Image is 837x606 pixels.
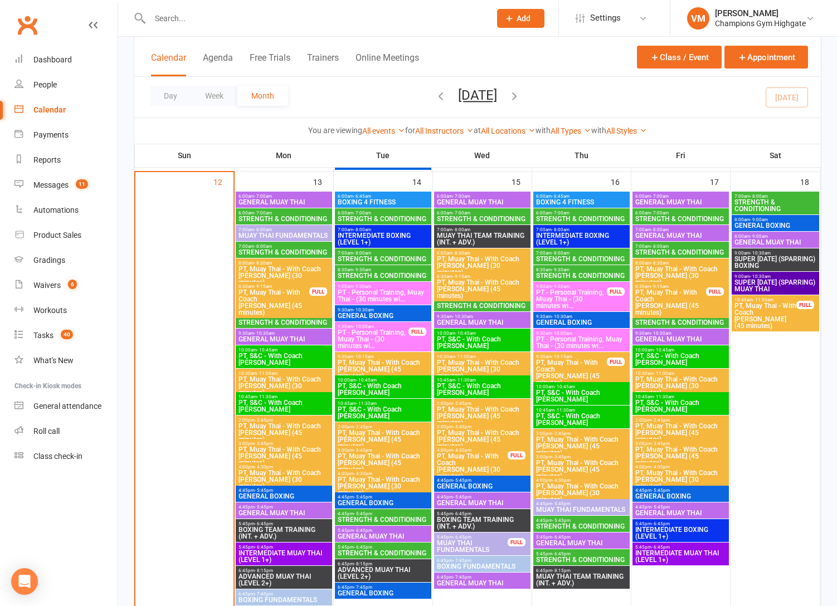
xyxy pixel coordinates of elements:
[337,256,429,262] span: STRENGTH & CONDITIONING
[33,105,66,114] div: Calendar
[362,126,405,135] a: All events
[337,194,429,199] span: 6:00am
[651,465,670,470] span: - 4:30pm
[238,249,330,256] span: STRENGTH & CONDITIONING
[436,216,528,222] span: STRENGTH & CONDITIONING
[238,376,330,396] span: PT, Muay Thai - With Coach [PERSON_NAME] (30 minutes)
[33,281,61,290] div: Waivers
[238,227,330,232] span: 7:00am
[734,199,817,212] span: STRENGTH & CONDITIONING
[455,354,476,359] span: - 11:00am
[238,319,330,326] span: STRENGTH & CONDITIONING
[551,126,591,135] a: All Types
[536,460,627,480] span: PT, Muay Thai - With Coach [PERSON_NAME] (45 minutes)
[337,383,429,396] span: PT, S&C - With Coach [PERSON_NAME]
[536,436,627,456] span: PT, Muay Thai - With Coach [PERSON_NAME] (45 minutes)
[607,358,625,366] div: FULL
[552,284,570,289] span: - 9:30am
[651,441,670,446] span: - 3:45pm
[313,172,333,190] div: 13
[554,384,575,389] span: - 10:45am
[14,444,118,469] a: Class kiosk mode
[635,348,727,353] span: 10:00am
[635,266,727,286] span: PT, Muay Thai - With Coach [PERSON_NAME] (30 minutes)
[750,217,768,222] span: - 9:00am
[337,232,429,246] span: INTERMEDIATE BOXING (LEVEL 1+)
[14,419,118,444] a: Roll call
[734,274,817,279] span: 9:00am
[536,284,607,289] span: 9:00am
[436,406,528,426] span: PT, Muay Thai - With Coach [PERSON_NAME] (45 minutes)
[734,194,817,199] span: 7:00am
[14,394,118,419] a: General attendance kiosk mode
[353,211,371,216] span: - 7:00am
[734,234,817,239] span: 8:00am
[238,423,330,443] span: PT, Muay Thai - With Coach [PERSON_NAME] (45 minutes)
[552,314,572,319] span: - 10:30am
[257,371,278,376] span: - 11:00am
[238,399,330,413] span: PT, S&C - With Coach [PERSON_NAME]
[651,418,670,423] span: - 2:45pm
[552,431,571,436] span: - 2:45pm
[238,266,330,286] span: PT, Muay Thai - With Coach [PERSON_NAME] (30 minutes)
[452,251,470,256] span: - 8:30am
[14,123,118,148] a: Payments
[353,227,371,232] span: - 8:00am
[687,7,709,30] div: VM
[607,287,625,296] div: FULL
[191,86,237,106] button: Week
[635,244,727,249] span: 7:00am
[651,211,669,216] span: - 7:00am
[238,441,330,446] span: 3:00pm
[405,126,415,135] strong: for
[213,172,233,190] div: 12
[436,453,508,480] span: PT, Muay Thai - With Coach [PERSON_NAME] (30 minutes)
[590,6,621,31] span: Settings
[337,359,429,379] span: PT, Muay Thai - With Coach [PERSON_NAME] (45 minutes)
[436,256,528,276] span: PT, Muay Thai - With Coach [PERSON_NAME] (30 minutes)
[353,284,371,289] span: - 9:30am
[14,223,118,248] a: Product Sales
[337,284,429,289] span: 9:00am
[14,148,118,173] a: Reports
[635,399,727,413] span: PT, S&C - With Coach [PERSON_NAME]
[635,227,727,232] span: 7:00am
[147,11,483,26] input: Search...
[536,199,627,206] span: BOXING 4 FITNESS
[254,284,272,289] span: - 9:15am
[337,211,429,216] span: 6:00am
[536,216,627,222] span: STRENGTH & CONDITIONING
[14,248,118,273] a: Gradings
[436,319,528,326] span: GENERAL MUAY THAI
[536,194,627,199] span: 6:00am
[33,306,67,315] div: Workouts
[734,297,797,302] span: 10:45am
[238,194,330,199] span: 6:00am
[452,314,473,319] span: - 10:30am
[254,261,272,266] span: - 8:30am
[635,446,727,466] span: PT, Muay Thai - With Coach [PERSON_NAME] (45 minutes)
[238,216,330,222] span: STRENGTH & CONDITIONING
[432,144,532,167] th: Wed
[237,86,288,106] button: Month
[436,227,528,232] span: 7:00am
[453,448,471,453] span: - 4:30pm
[238,232,330,239] span: MUAY THAI FUNDAMENTALS
[536,289,607,309] span: PT - Personal Training, Muay Thai - (30 minutes wi...
[151,52,186,76] button: Calendar
[308,126,362,135] strong: You are viewing
[635,289,707,316] span: PT, Muay Thai - With Coach [PERSON_NAME] (45 minutes)
[552,211,570,216] span: - 7:00am
[637,46,722,69] button: Class / Event
[354,448,372,453] span: - 3:45pm
[436,354,528,359] span: 10:30am
[635,470,727,490] span: PT, Muay Thai - With Coach [PERSON_NAME] (30 minutes)
[635,261,727,266] span: 8:00am
[13,11,41,39] a: Clubworx
[436,211,528,216] span: 6:00am
[11,568,38,595] div: Open Intercom Messenger
[651,261,669,266] span: - 8:30am
[255,441,273,446] span: - 3:45pm
[14,173,118,198] a: Messages 11
[536,227,627,232] span: 7:00am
